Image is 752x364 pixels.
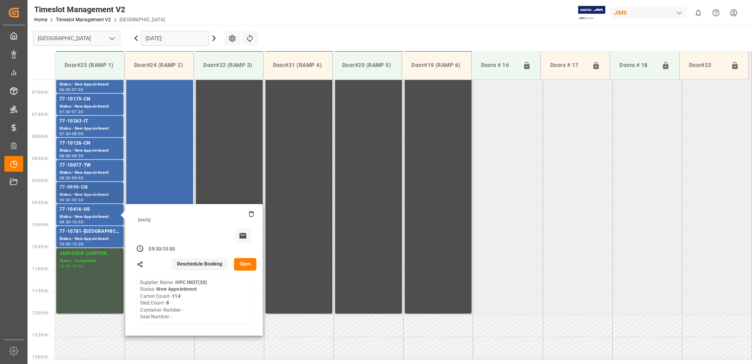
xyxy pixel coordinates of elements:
div: - [71,88,72,91]
div: 77-10175-CN [59,95,120,103]
div: 10:30 [59,264,71,268]
div: 12:00 [72,264,83,268]
div: 07:00 [59,110,71,113]
div: - [71,220,72,224]
span: 08:00 Hr [32,134,48,139]
b: 8 [166,300,169,306]
div: 10:30 [72,242,83,246]
div: - [71,154,72,158]
div: Door#24 (RAMP 2) [131,58,187,72]
a: Home [34,17,47,22]
div: Timeslot Management V2 [34,4,165,15]
b: New Appointment [157,286,197,292]
div: 09:30 [59,220,71,224]
span: 10:00 Hr [32,223,48,227]
div: 08:00 [72,132,83,136]
div: JAM DOCK VOLUME CONTROL [338,51,399,59]
div: - [161,246,162,253]
div: Door#23 [686,58,728,73]
div: 77-10814-US SHIP#/M [59,51,120,59]
button: JIMS [611,5,689,20]
div: 77-10077-TW [59,162,120,169]
div: 10:00 [162,246,175,253]
div: 77-10126-CN [59,139,120,147]
div: 77-9999-CN [59,184,120,191]
div: - [71,132,72,136]
div: [DATE] [135,217,254,223]
div: 07:30 [59,132,71,136]
div: 06:30 [59,88,71,91]
div: 08:30 [72,154,83,158]
button: open menu [106,32,118,45]
span: 07:30 Hr [32,112,48,117]
span: 10:30 Hr [32,245,48,249]
div: Status - New Appointment [59,103,120,110]
div: - [71,176,72,180]
span: 12:00 Hr [32,311,48,315]
div: JAM DOCK CONTROL [59,250,120,258]
div: Status - New Appointment [59,147,120,154]
div: 09:30 [149,246,161,253]
div: Status - New Appointment [59,125,120,132]
div: Supplier Name - Status - Carton Count - Skid Count - Container Number - Seal Number - [140,279,207,321]
div: Status - New Appointment [59,191,120,198]
div: 77-10781-[GEOGRAPHIC_DATA] [59,228,120,236]
div: Door#22 (RAMP 3) [200,58,256,72]
div: - [71,110,72,113]
div: 07:30 [72,110,83,113]
div: Door#20 (RAMP 5) [339,58,395,72]
span: 09:30 Hr [32,201,48,205]
span: 12:30 Hr [32,333,48,337]
span: 09:00 Hr [32,178,48,183]
div: Status - New Appointment [59,236,120,242]
div: Status - New Appointment [59,81,120,88]
div: - [71,198,72,202]
div: 10:00 [59,242,71,246]
div: Door#19 (RAMP 6) [408,58,464,72]
div: Door#21 (RAMP 4) [270,58,326,72]
div: JAM DOCK VOLUME CONTROL [408,51,468,59]
div: 77-10263-IT [59,117,120,125]
input: DD.MM.YYYY [141,31,209,46]
b: HPC INO7(20) [175,280,207,285]
span: 13:00 Hr [32,355,48,359]
div: Doors # 16 [478,58,520,73]
button: Help Center [707,4,725,22]
div: - [71,242,72,246]
div: JIMS [611,7,686,19]
div: 07:00 [72,88,83,91]
div: JAM DOCK VOLUME CONTROL [269,51,329,59]
span: 08:30 Hr [32,156,48,161]
div: Status - Completed [59,258,120,264]
div: - [71,264,72,268]
span: 11:30 Hr [32,289,48,293]
div: Status - New Appointment [59,214,120,220]
span: 07:00 Hr [32,90,48,95]
button: Open [234,258,257,271]
div: Door#25 (RAMP 1) [61,58,118,72]
div: 09:30 [72,198,83,202]
div: Status - New Appointment [59,169,120,176]
div: 77-10416-US [59,206,120,214]
div: 09:00 [72,176,83,180]
div: Doors # 17 [547,58,589,73]
div: 08:00 [59,154,71,158]
button: Reschedule Booking [171,258,228,271]
a: Timeslot Management V2 [56,17,111,22]
span: 11:00 Hr [32,267,48,271]
b: 114 [172,293,180,299]
input: Type to search/select [33,31,120,46]
div: 77-9619-CN [129,51,190,59]
div: JAM DOCK VOLUME CONTROL [199,51,260,59]
button: show 0 new notifications [689,4,707,22]
div: 09:00 [59,198,71,202]
div: 08:30 [59,176,71,180]
img: Exertis%20JAM%20-%20Email%20Logo.jpg_1722504956.jpg [578,6,605,20]
div: Doors # 18 [616,58,658,73]
div: 10:00 [72,220,83,224]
